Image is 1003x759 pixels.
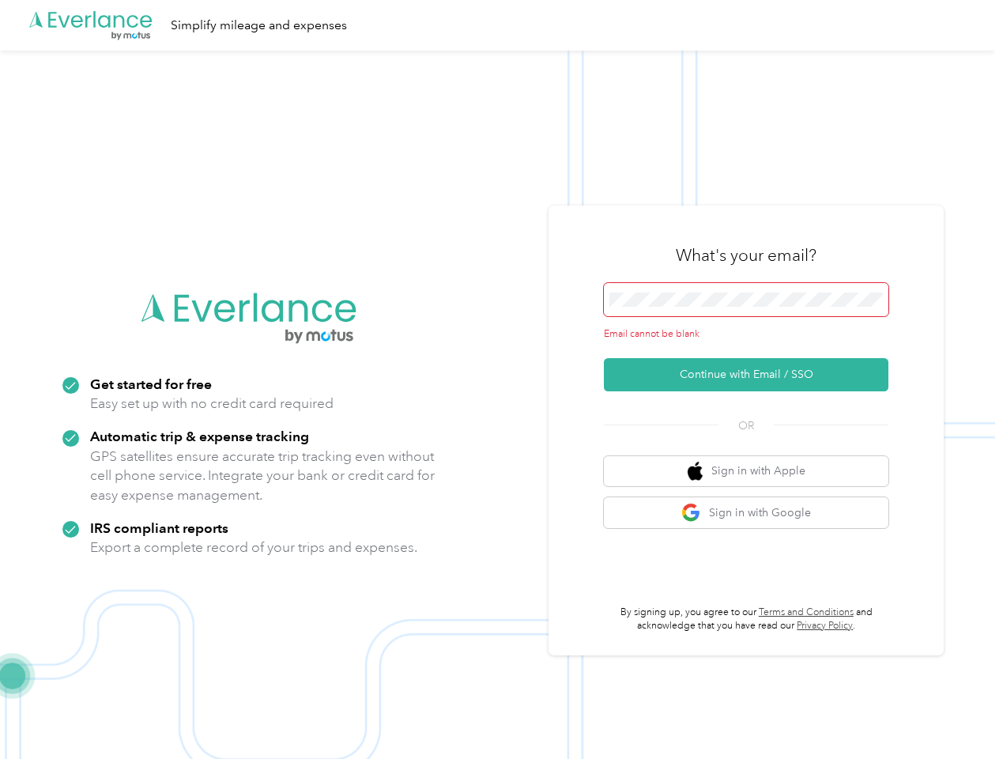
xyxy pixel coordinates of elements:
span: OR [718,417,774,434]
button: apple logoSign in with Apple [604,456,888,487]
div: Simplify mileage and expenses [171,16,347,36]
button: Continue with Email / SSO [604,358,888,391]
p: GPS satellites ensure accurate trip tracking even without cell phone service. Integrate your bank... [90,447,436,505]
div: Email cannot be blank [604,327,888,342]
p: Export a complete record of your trips and expenses. [90,538,417,557]
strong: Automatic trip & expense tracking [90,428,309,444]
a: Privacy Policy [797,620,853,632]
h3: What's your email? [676,244,816,266]
img: apple logo [688,462,703,481]
p: Easy set up with no credit card required [90,394,334,413]
img: google logo [681,503,701,523]
p: By signing up, you agree to our and acknowledge that you have read our . [604,606,888,633]
strong: Get started for free [90,376,212,392]
button: google logoSign in with Google [604,497,888,528]
a: Terms and Conditions [759,606,854,618]
strong: IRS compliant reports [90,519,228,536]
